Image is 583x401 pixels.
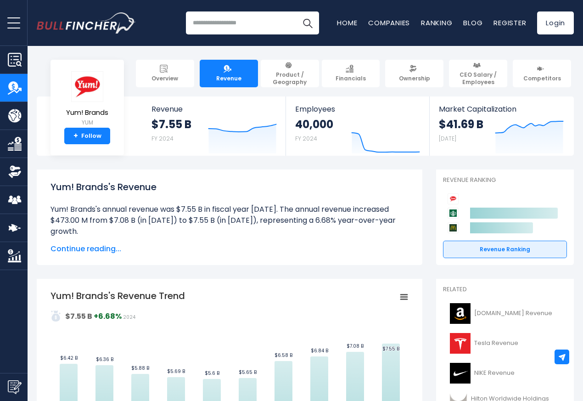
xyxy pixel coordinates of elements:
[523,75,561,82] span: Competitors
[448,208,459,219] img: Starbucks Corporation competitors logo
[275,352,292,359] text: $6.58 B
[421,18,452,28] a: Ranking
[96,356,113,363] text: $6.36 B
[50,204,409,237] li: Yum! Brands's annual revenue was $7.55 B in fiscal year [DATE]. The annual revenue increased $473...
[37,12,136,34] img: Bullfincher logo
[448,222,459,233] img: McDonald's Corporation competitors logo
[151,135,174,142] small: FY 2024
[443,331,567,356] a: Tesla Revenue
[295,105,420,113] span: Employees
[123,314,135,321] span: 2024
[64,128,110,144] a: +Follow
[368,18,410,28] a: Companies
[385,60,443,87] a: Ownership
[136,60,194,87] a: Overview
[382,345,399,352] text: $7.55 B
[439,135,456,142] small: [DATE]
[151,105,277,113] span: Revenue
[443,241,567,258] a: Revenue Ranking
[311,347,328,354] text: $6.84 B
[336,75,366,82] span: Financials
[50,243,409,254] span: Continue reading...
[295,135,317,142] small: FY 2024
[50,180,409,194] h1: Yum! Brands's Revenue
[131,365,149,372] text: $5.88 B
[151,117,191,131] strong: $7.55 B
[66,119,108,127] small: YUM
[66,109,108,117] span: Yum! Brands
[439,105,564,113] span: Market Capitalization
[50,289,185,302] tspan: Yum! Brands's Revenue Trend
[443,361,567,386] a: NIKE Revenue
[167,368,185,375] text: $5.69 B
[513,60,571,87] a: Competitors
[205,370,219,377] text: $5.6 B
[60,355,78,361] text: $6.42 B
[463,18,482,28] a: Blog
[322,60,380,87] a: Financials
[239,369,257,376] text: $5.65 B
[151,75,178,82] span: Overview
[216,75,241,82] span: Revenue
[347,343,364,350] text: $7.08 B
[37,12,135,34] a: Go to homepage
[265,71,315,85] span: Product / Geography
[65,311,92,322] strong: $7.55 B
[448,303,471,324] img: AMZN logo
[8,165,22,179] img: Ownership
[537,11,574,34] a: Login
[493,18,526,28] a: Register
[94,311,122,322] strong: +6.68%
[200,60,258,87] a: Revenue
[448,193,459,204] img: Yum! Brands competitors logo
[337,18,357,28] a: Home
[73,132,78,140] strong: +
[66,71,109,128] a: Yum! Brands YUM
[296,11,319,34] button: Search
[286,96,429,156] a: Employees 40,000 FY 2024
[443,176,567,184] p: Revenue Ranking
[439,117,483,131] strong: $41.69 B
[295,117,333,131] strong: 40,000
[443,286,567,294] p: Related
[448,363,471,384] img: NKE logo
[142,96,286,156] a: Revenue $7.55 B FY 2024
[399,75,430,82] span: Ownership
[449,60,507,87] a: CEO Salary / Employees
[453,71,503,85] span: CEO Salary / Employees
[261,60,319,87] a: Product / Geography
[430,96,573,156] a: Market Capitalization $41.69 B [DATE]
[443,301,567,326] a: [DOMAIN_NAME] Revenue
[448,333,471,354] img: TSLA logo
[50,311,62,322] img: addasd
